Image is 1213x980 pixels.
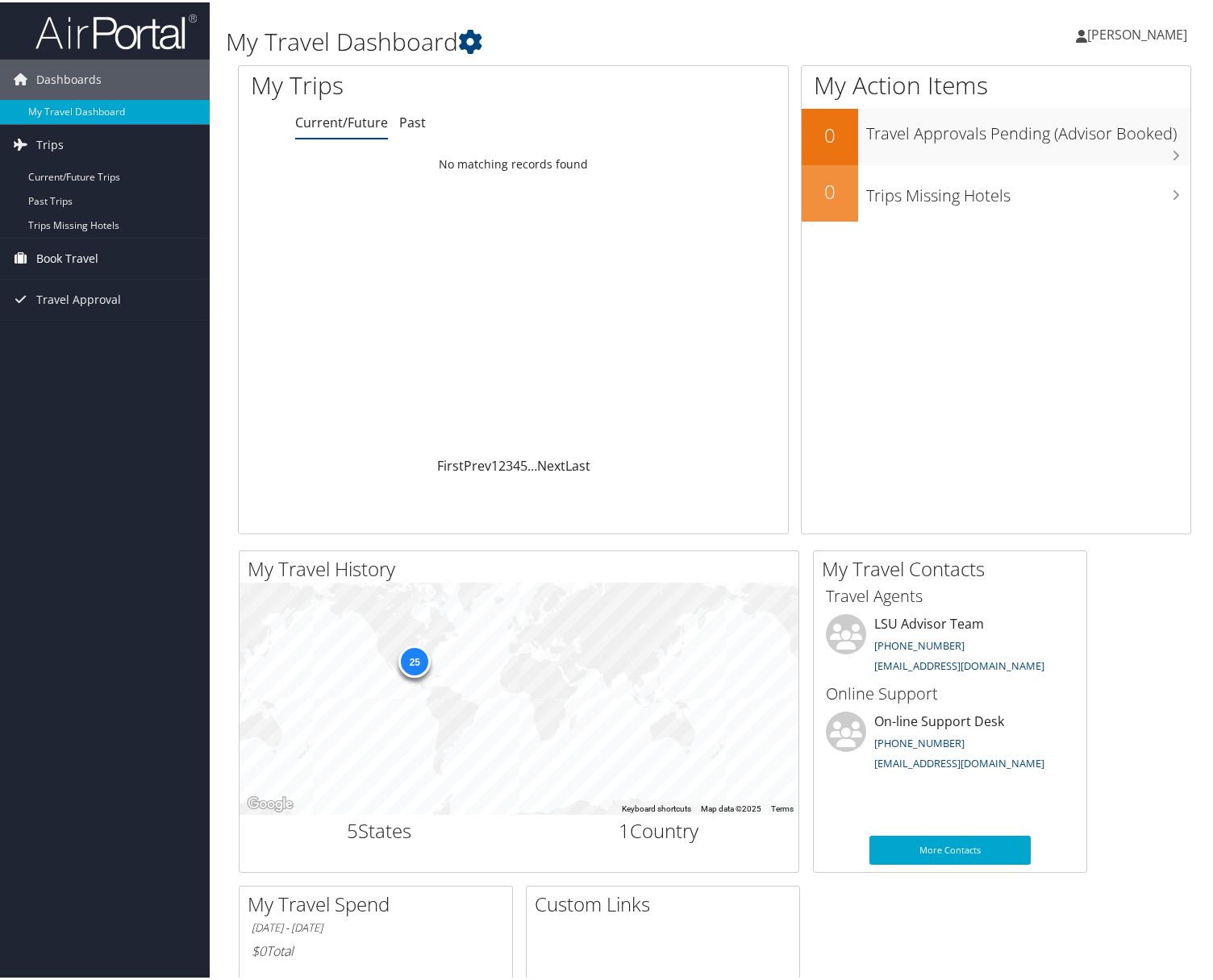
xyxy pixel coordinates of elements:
[535,888,799,916] h2: Custom Links
[771,802,794,811] a: Terms (opens in new tab)
[252,940,266,957] span: $0
[437,455,464,472] a: First
[36,236,98,276] span: Book Travel
[398,643,431,675] div: 25
[866,174,1190,205] h3: Trips Missing Hotels
[826,583,1074,605] h3: Travel Agents
[619,815,630,841] span: 1
[244,791,297,812] a: Open this area in Google Maps (opens a new window)
[531,815,787,842] h2: Country
[802,163,1190,219] a: 0Trips Missing Hotels
[874,656,1044,671] a: [EMAIL_ADDRESS][DOMAIN_NAME]
[252,918,500,933] h6: [DATE] - [DATE]
[874,754,1044,768] a: [EMAIL_ADDRESS][DOMAIN_NAME]
[520,455,527,472] a: 5
[491,455,498,472] a: 1
[347,815,358,841] span: 5
[537,455,565,472] a: Next
[248,888,512,916] h2: My Travel Spend
[802,176,858,203] h2: 0
[869,833,1031,862] a: More Contacts
[1087,23,1187,41] span: [PERSON_NAME]
[818,612,1082,678] li: LSU Advisor Team
[399,111,426,129] a: Past
[464,455,491,472] a: Prev
[252,940,500,957] h6: Total
[35,10,197,48] img: airportal-logo.png
[498,455,506,472] a: 2
[701,802,761,811] span: Map data ©2025
[1076,8,1203,56] a: [PERSON_NAME]
[248,553,798,580] h2: My Travel History
[802,106,1190,163] a: 0Travel Approvals Pending (Advisor Booked)
[295,111,388,129] a: Current/Future
[826,680,1074,703] h3: Online Support
[822,553,1086,580] h2: My Travel Contacts
[866,112,1190,143] h3: Travel Approvals Pending (Advisor Booked)
[36,57,102,98] span: Dashboards
[239,147,788,176] td: No matching records found
[527,455,537,472] span: …
[36,277,121,318] span: Travel Approval
[874,636,965,650] a: [PHONE_NUMBER]
[802,66,1190,100] h1: My Action Items
[622,801,691,812] button: Keyboard shortcuts
[36,122,64,163] span: Trips
[565,455,590,472] a: Last
[874,733,965,748] a: [PHONE_NUMBER]
[252,815,507,842] h2: States
[251,66,547,100] h1: My Trips
[802,119,858,147] h2: 0
[506,455,513,472] a: 3
[244,791,297,812] img: Google
[226,23,877,56] h1: My Travel Dashboard
[513,455,520,472] a: 4
[818,709,1082,775] li: On-line Support Desk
